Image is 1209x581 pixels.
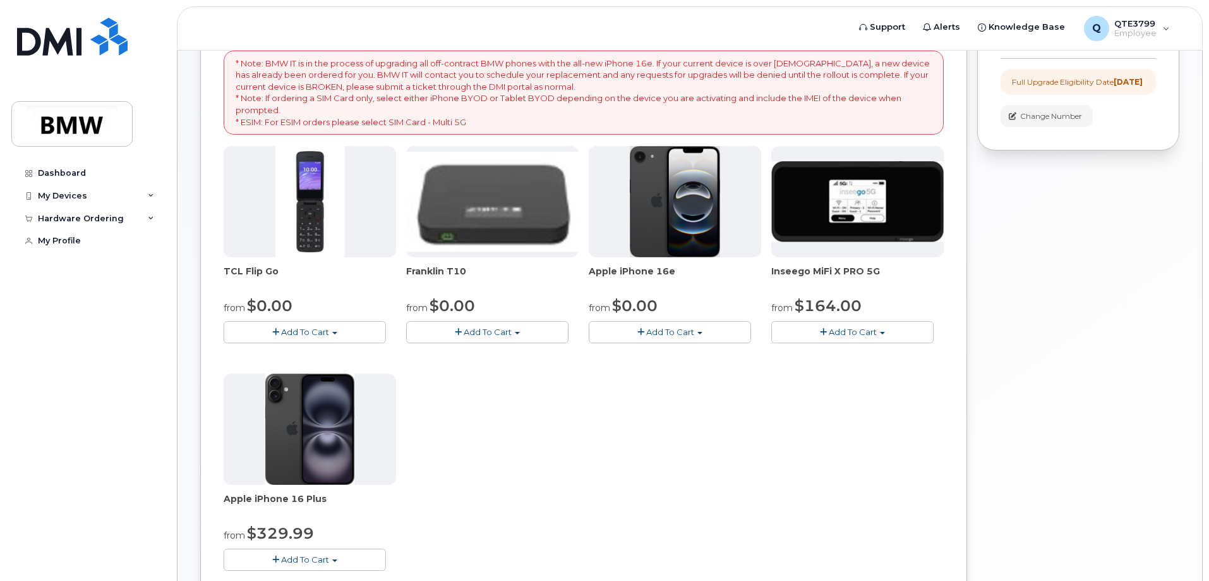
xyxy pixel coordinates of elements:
small: from [224,530,245,541]
span: $329.99 [247,524,314,542]
span: Alerts [934,21,960,34]
div: TCL Flip Go [224,265,396,290]
img: TCL_FLIP_MODE.jpg [275,146,345,257]
button: Add To Cart [224,321,386,343]
a: Support [850,15,914,40]
a: Alerts [914,15,969,40]
span: $0.00 [430,297,475,315]
button: Add To Cart [771,321,934,343]
div: Apple iPhone 16 Plus [224,492,396,518]
div: Franklin T10 [406,265,579,290]
button: Add To Cart [406,321,568,343]
span: Support [870,21,905,34]
span: Add To Cart [281,327,329,337]
span: Employee [1114,28,1157,39]
small: from [224,302,245,314]
div: QTE3799 [1075,16,1179,41]
strong: [DATE] [1114,77,1143,87]
button: Add To Cart [224,549,386,571]
span: Add To Cart [646,327,694,337]
span: Add To Cart [281,554,329,565]
div: Inseego MiFi X PRO 5G [771,265,944,290]
span: $0.00 [612,297,658,315]
button: Change Number [1001,105,1093,127]
small: from [406,302,428,314]
span: Add To Cart [464,327,512,337]
img: iphone_16_plus.png [265,374,354,485]
img: cut_small_inseego_5G.jpg [771,161,944,242]
div: Apple iPhone 16e [589,265,761,290]
span: Q [1092,21,1101,36]
small: from [589,302,610,314]
p: * Note: BMW IT is in the process of upgrading all off-contract BMW phones with the all-new iPhone... [236,58,932,128]
img: iphone16e.png [630,146,721,257]
a: Knowledge Base [969,15,1074,40]
span: Knowledge Base [989,21,1065,34]
span: Change Number [1020,111,1082,122]
button: Add To Cart [589,321,751,343]
img: t10.jpg [406,152,579,252]
span: QTE3799 [1114,18,1157,28]
span: $164.00 [795,297,862,315]
small: from [771,302,793,314]
iframe: Messenger Launcher [1154,526,1200,572]
div: Full Upgrade Eligibility Date [1012,76,1143,87]
span: $0.00 [247,297,292,315]
span: Add To Cart [829,327,877,337]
